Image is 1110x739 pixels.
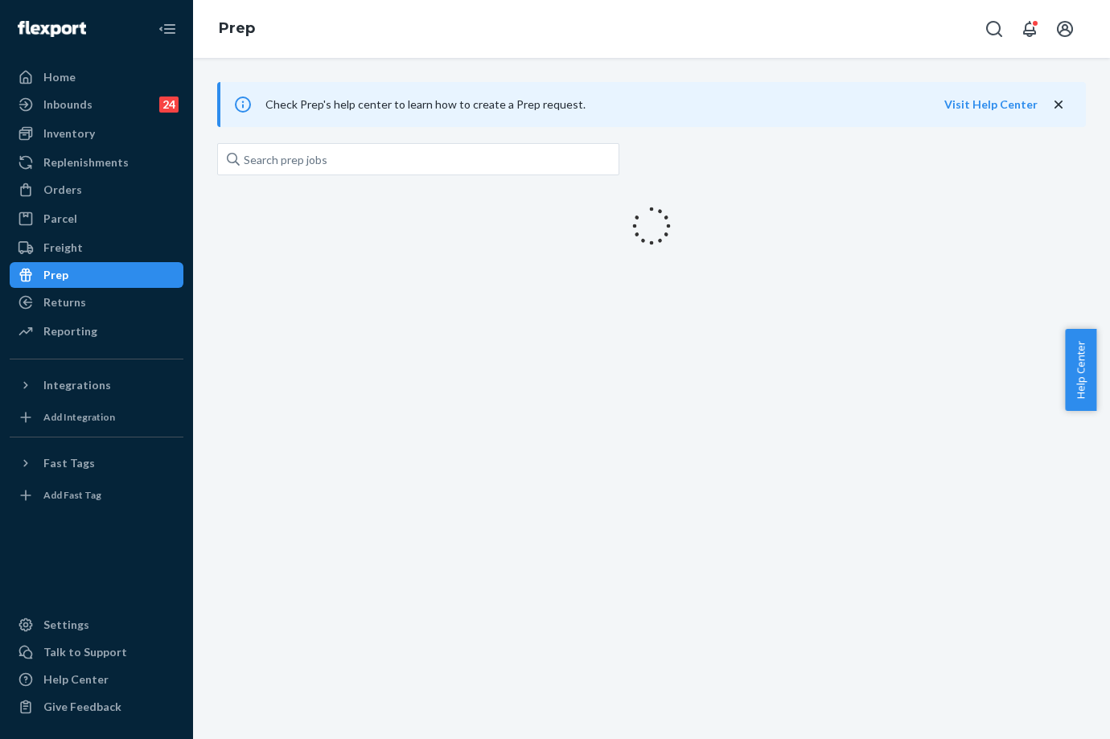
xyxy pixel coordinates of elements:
div: Replenishments [43,154,129,170]
a: Inventory [10,121,183,146]
div: Returns [43,294,86,310]
div: Parcel [43,211,77,227]
button: Give Feedback [10,694,183,720]
a: Reporting [10,318,183,344]
a: Returns [10,289,183,315]
a: Inbounds24 [10,92,183,117]
button: Close Navigation [151,13,183,45]
a: Orders [10,177,183,203]
button: close [1050,96,1067,113]
a: Parcel [10,206,183,232]
button: Visit Help Center [944,96,1038,113]
a: Freight [10,235,183,261]
div: Add Fast Tag [43,488,101,502]
div: Orders [43,182,82,198]
a: Home [10,64,183,90]
img: Flexport logo [18,21,86,37]
div: 24 [159,96,179,113]
div: Freight [43,240,83,256]
button: Help Center [1065,329,1096,411]
a: Talk to Support [10,639,183,665]
a: Add Integration [10,404,183,430]
button: Open Search Box [978,13,1010,45]
a: Prep [10,262,183,288]
div: Prep [43,267,68,283]
div: Integrations [43,377,111,393]
div: Help Center [43,671,109,688]
div: Talk to Support [43,644,127,660]
a: Settings [10,612,183,638]
div: Settings [43,617,89,633]
div: Add Integration [43,410,115,424]
button: Fast Tags [10,450,183,476]
input: Search prep jobs [217,143,619,175]
a: Prep [219,19,255,37]
div: Inbounds [43,96,92,113]
span: Check Prep's help center to learn how to create a Prep request. [265,97,586,111]
div: Reporting [43,323,97,339]
div: Fast Tags [43,455,95,471]
div: Home [43,69,76,85]
button: Integrations [10,372,183,398]
a: Add Fast Tag [10,482,183,508]
button: Open notifications [1013,13,1046,45]
a: Replenishments [10,150,183,175]
ol: breadcrumbs [206,6,268,52]
div: Inventory [43,125,95,142]
div: Give Feedback [43,699,121,715]
a: Help Center [10,667,183,692]
button: Open account menu [1049,13,1081,45]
